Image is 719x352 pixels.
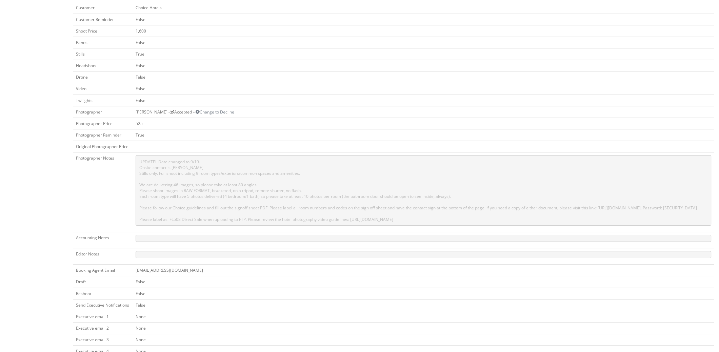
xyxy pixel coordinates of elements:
[133,288,714,299] td: False
[73,334,133,346] td: Executive email 3
[73,276,133,288] td: Draft
[133,276,714,288] td: False
[133,322,714,334] td: None
[73,322,133,334] td: Executive email 2
[133,2,714,14] td: Choice Hotels
[133,14,714,25] td: False
[196,109,234,115] a: Change to Decline
[73,106,133,118] td: Photographer
[73,95,133,106] td: Twilights
[133,83,714,95] td: False
[73,118,133,129] td: Photographer Price
[133,311,714,322] td: None
[133,48,714,60] td: True
[73,232,133,248] td: Accounting Notes
[73,14,133,25] td: Customer Reminder
[133,299,714,311] td: False
[133,37,714,48] td: False
[133,25,714,37] td: 1,600
[133,265,714,276] td: [EMAIL_ADDRESS][DOMAIN_NAME]
[73,25,133,37] td: Shoot Price
[133,118,714,129] td: 525
[73,60,133,71] td: Headshots
[73,83,133,95] td: Video
[73,248,133,265] td: Editor Notes
[133,95,714,106] td: False
[73,311,133,322] td: Executive email 1
[73,152,133,232] td: Photographer Notes
[73,48,133,60] td: Stills
[73,299,133,311] td: Send Executive Notifications
[133,60,714,71] td: False
[73,265,133,276] td: Booking Agent Email
[73,37,133,48] td: Panos
[136,155,711,226] pre: UPDATEL Date changed to 9/19. Onsite contact is [PERSON_NAME]. Stills only. Full shoot including ...
[133,129,714,141] td: True
[73,2,133,14] td: Customer
[133,106,714,118] td: [PERSON_NAME] - Accepted --
[73,71,133,83] td: Drone
[73,288,133,299] td: Reshoot
[73,141,133,152] td: Original Photographer Price
[133,334,714,346] td: None
[73,129,133,141] td: Photographer Reminder
[133,71,714,83] td: False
